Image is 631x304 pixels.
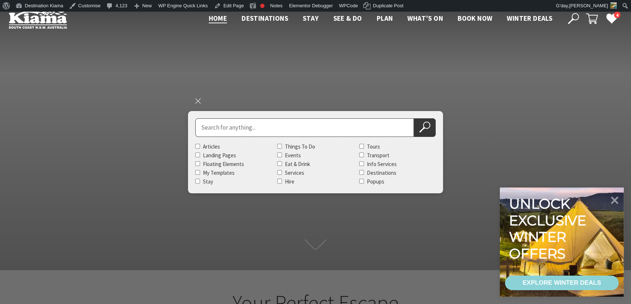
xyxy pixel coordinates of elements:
[203,161,244,167] label: Floating Elements
[285,169,304,176] label: Services
[285,143,315,150] label: Things To Do
[285,161,310,167] label: Eat & Drink
[367,161,397,167] label: Info Services
[203,152,236,159] label: Landing Pages
[201,13,560,25] nav: Main Menu
[367,152,389,159] label: Transport
[367,143,380,150] label: Tours
[203,169,235,176] label: My Templates
[285,152,301,159] label: Events
[195,118,414,137] input: Search for:
[203,178,213,185] label: Stay
[203,143,220,150] label: Articles
[285,178,294,185] label: Hire
[367,178,384,185] label: Popups
[367,169,396,176] label: Destinations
